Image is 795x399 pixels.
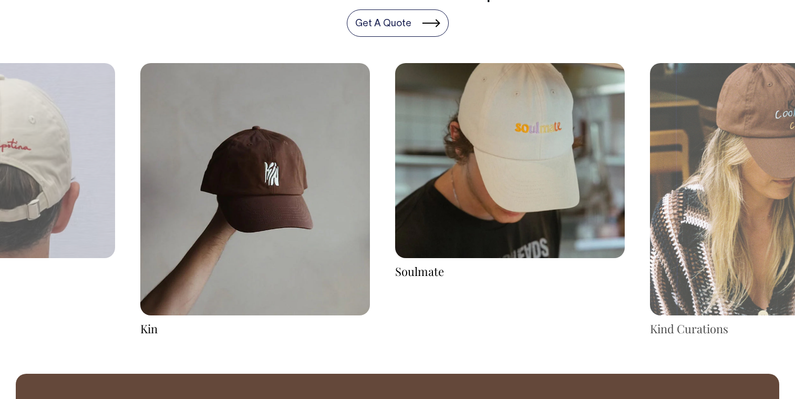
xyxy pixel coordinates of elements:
div: Soulmate [395,263,625,280]
a: Get A Quote [347,9,449,37]
div: Kin [140,321,370,337]
img: Kin [140,63,370,316]
img: Soulmate [395,63,625,258]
